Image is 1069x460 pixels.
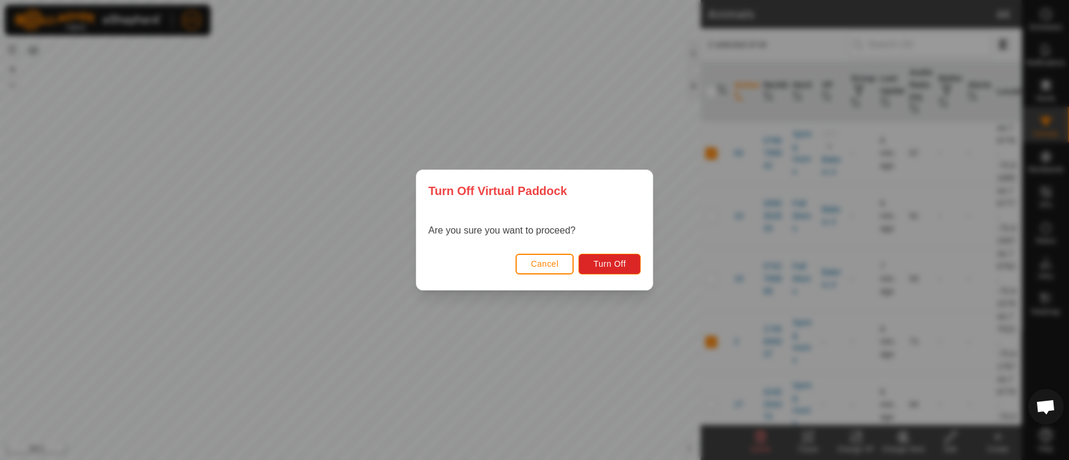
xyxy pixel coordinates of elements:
[516,254,574,274] button: Cancel
[1028,389,1064,424] div: Open chat
[593,259,626,269] span: Turn Off
[428,223,575,238] p: Are you sure you want to proceed?
[428,182,567,200] span: Turn Off Virtual Paddock
[578,254,641,274] button: Turn Off
[531,259,559,269] span: Cancel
